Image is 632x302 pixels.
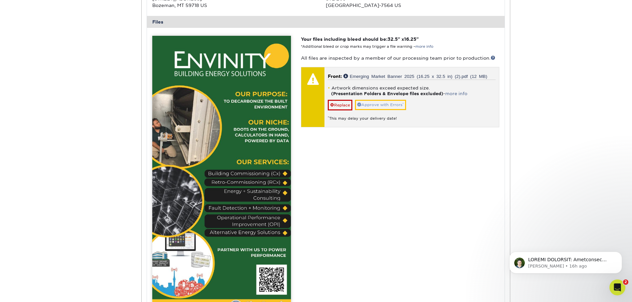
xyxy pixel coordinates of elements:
[415,44,433,49] a: more info
[29,26,114,31] p: Message from Matthew, sent 16h ago
[331,91,443,96] strong: (Presentation Folders & Envelope files excluded)
[328,110,495,121] div: This may delay your delivery date!
[609,279,625,295] iframe: Intercom live chat
[328,74,342,79] span: Front:
[445,91,467,96] a: more info
[499,238,632,284] iframe: Intercom notifications message
[404,36,416,42] span: 16.25
[328,100,352,110] a: Replace
[355,100,406,110] a: Approve with Errors*
[343,74,487,78] a: Emerging Market Banner 2025 (16.25 x 32.5 in) (2).pdf (12 MB)
[147,16,505,28] div: Files
[328,85,495,96] li: Artwork dimensions exceed expected size. -
[623,279,628,285] span: 2
[301,36,419,42] strong: Your files including bleed should be: " x "
[387,36,398,42] span: 32.5
[301,55,499,61] p: All files are inspected by a member of our processing team prior to production.
[301,44,433,49] small: *Additional bleed or crop marks may trigger a file warning –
